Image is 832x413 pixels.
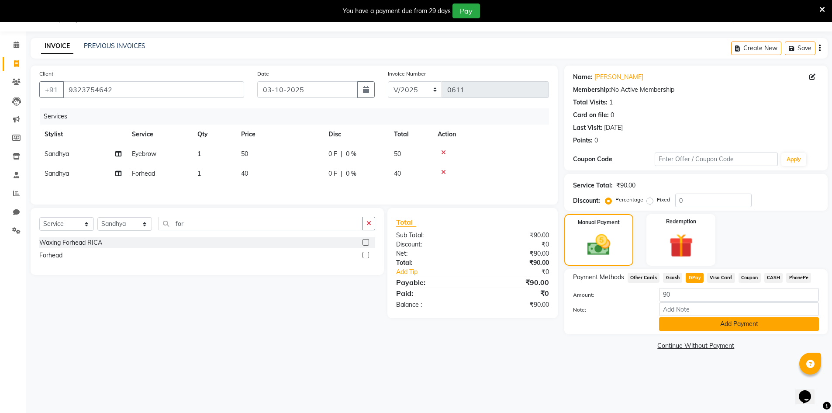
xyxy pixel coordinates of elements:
[473,288,556,298] div: ₹0
[197,150,201,158] span: 1
[39,125,127,144] th: Stylist
[573,196,600,205] div: Discount:
[573,85,819,94] div: No Active Membership
[609,98,613,107] div: 1
[127,125,192,144] th: Service
[343,7,451,16] div: You have a payment due from 29 days
[473,258,556,267] div: ₹90.00
[197,170,201,177] span: 1
[566,291,653,299] label: Amount:
[390,231,473,240] div: Sub Total:
[323,125,389,144] th: Disc
[63,81,244,98] input: Search by Name/Mobile/Email/Code
[390,288,473,298] div: Paid:
[764,273,783,283] span: CASH
[604,123,623,132] div: [DATE]
[341,149,342,159] span: |
[663,273,682,283] span: Gcash
[573,111,609,120] div: Card on file:
[394,150,401,158] span: 50
[659,317,819,331] button: Add Payment
[573,136,593,145] div: Points:
[328,169,337,178] span: 0 F
[39,238,102,247] div: Waxing Forhead RICA
[731,42,781,55] button: Create New
[573,155,655,164] div: Coupon Code
[236,125,323,144] th: Price
[473,277,556,288] div: ₹90.00
[192,125,236,144] th: Qty
[659,302,819,316] input: Add Note
[616,181,635,190] div: ₹90.00
[390,258,473,267] div: Total:
[611,111,614,120] div: 0
[241,170,248,177] span: 40
[615,196,643,204] label: Percentage
[132,170,155,177] span: Forhead
[473,249,556,258] div: ₹90.00
[389,125,432,144] th: Total
[707,273,735,283] span: Visa Card
[390,267,486,277] a: Add Tip
[257,70,269,78] label: Date
[573,123,602,132] div: Last Visit:
[39,251,62,260] div: Forhead
[594,73,643,82] a: [PERSON_NAME]
[40,108,556,125] div: Services
[39,70,53,78] label: Client
[573,181,613,190] div: Service Total:
[573,85,611,94] div: Membership:
[346,169,356,178] span: 0 %
[628,273,660,283] span: Other Cards
[45,170,69,177] span: Sandhya
[390,240,473,249] div: Discount:
[573,98,608,107] div: Total Visits:
[781,153,806,166] button: Apply
[573,273,624,282] span: Payment Methods
[487,267,556,277] div: ₹0
[241,150,248,158] span: 50
[662,231,701,260] img: _gift.svg
[394,170,401,177] span: 40
[566,306,653,314] label: Note:
[473,240,556,249] div: ₹0
[396,218,416,227] span: Total
[473,300,556,309] div: ₹90.00
[159,217,363,230] input: Search or Scan
[388,70,426,78] label: Invoice Number
[390,300,473,309] div: Balance :
[594,136,598,145] div: 0
[786,273,811,283] span: PhonePe
[390,277,473,288] div: Payable:
[566,341,826,351] a: Continue Without Payment
[573,73,593,82] div: Name:
[686,273,704,283] span: GPay
[657,196,670,204] label: Fixed
[580,232,618,258] img: _cash.svg
[739,273,761,283] span: Coupon
[132,150,156,158] span: Eyebrow
[84,42,145,50] a: PREVIOUS INVOICES
[432,125,549,144] th: Action
[346,149,356,159] span: 0 %
[41,38,73,54] a: INVOICE
[328,149,337,159] span: 0 F
[666,218,696,226] label: Redemption
[390,249,473,258] div: Net:
[578,219,620,226] label: Manual Payment
[655,153,778,166] input: Enter Offer / Coupon Code
[45,150,69,158] span: Sandhya
[785,42,815,55] button: Save
[452,3,480,18] button: Pay
[39,81,64,98] button: +91
[341,169,342,178] span: |
[659,288,819,302] input: Amount
[795,378,823,404] iframe: chat widget
[473,231,556,240] div: ₹90.00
